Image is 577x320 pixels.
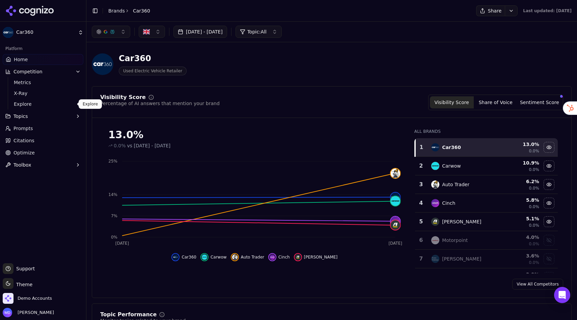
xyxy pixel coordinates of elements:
img: carwow [431,162,439,170]
button: Hide auto trader data [544,179,554,190]
img: Melissa Dowd [3,308,12,317]
button: Hide arnold clark data [294,253,338,261]
button: Share [476,5,505,16]
div: Platform [3,43,83,54]
img: arnold clark [295,254,301,260]
button: Open organization switcher [3,293,52,304]
div: Topic Performance [100,312,157,317]
span: Topic: All [247,28,267,35]
button: Sentiment Score [518,96,561,108]
img: cinch [431,199,439,207]
img: carwow [202,254,207,260]
div: 2.9 % [502,271,539,278]
img: auto trader [431,180,439,189]
div: 3 [418,180,424,189]
tspan: [DATE] [115,241,129,246]
span: Carwow [211,254,227,260]
span: Auto Trader [241,254,264,260]
img: cinch [270,254,275,260]
button: Visibility Score [430,96,474,108]
div: 5.8 % [502,197,539,203]
img: cinch [391,217,400,226]
button: Hide cinch data [544,198,554,208]
div: [PERSON_NAME] [442,218,481,225]
div: 6.2 % [502,178,539,185]
span: Prompts [13,125,33,132]
span: Toolbox [13,162,31,168]
div: 1 [418,143,424,151]
a: Optimize [3,147,83,158]
tr: 7evans halshaw[PERSON_NAME]3.6%0.0%Show evans halshaw data [415,250,558,268]
img: car360 [431,143,439,151]
img: evans halshaw [431,255,439,263]
img: car360 [391,193,400,202]
tr: 2.9%Show cazoo data [415,268,558,287]
div: Car360 [119,53,187,64]
img: Demo Accounts [3,293,13,304]
img: arnold clark [431,218,439,226]
span: Car360 [16,29,75,35]
span: [PERSON_NAME] [304,254,338,260]
span: 0.0% [529,148,539,154]
div: [PERSON_NAME] [442,255,481,262]
img: Car360 [92,53,113,75]
tspan: 14% [108,192,117,197]
span: vs [DATE] - [DATE] [127,142,171,149]
a: Brands [108,8,125,14]
tr: 1car360Car36013.0%0.0%Hide car360 data [415,138,558,157]
tspan: 7% [111,214,117,218]
img: GB [143,28,150,35]
span: Cinch [278,254,290,260]
a: Prompts [3,123,83,134]
button: Share of Voice [474,96,518,108]
div: 6 [418,236,424,244]
div: Auto Trader [442,181,469,188]
div: Carwow [442,163,461,169]
button: Hide carwow data [544,161,554,171]
span: 0.0% [529,186,539,191]
div: Visibility Score [100,95,146,100]
span: Car360 [133,7,150,14]
span: 0.0% [529,223,539,228]
nav: breadcrumb [108,7,150,14]
div: Last updated: [DATE] [523,8,572,14]
div: Percentage of AI answers that mention your brand [100,100,220,107]
div: All Brands [414,129,558,134]
p: Explore [83,101,98,107]
a: Citations [3,135,83,146]
div: 4.0 % [502,234,539,241]
tr: 6motorpointMotorpoint4.0%0.0%Show motorpoint data [415,231,558,250]
img: carwow [391,196,400,206]
div: 5.1 % [502,215,539,222]
span: Topics [13,113,28,120]
tr: 5arnold clark[PERSON_NAME]5.1%0.0%Hide arnold clark data [415,213,558,231]
div: Open Intercom Messenger [554,287,570,303]
tspan: 0% [111,235,117,240]
span: X-Ray [14,90,73,97]
button: Hide car360 data [171,253,196,261]
tr: 2carwowCarwow10.9%0.0%Hide carwow data [415,157,558,175]
span: Citations [13,137,34,144]
span: Used Electric Vehicle Retailer [119,67,187,75]
div: Motorpoint [442,237,468,244]
div: 3.6 % [502,252,539,259]
span: 0.0% [529,241,539,247]
a: Explore [11,99,75,109]
tspan: 25% [108,159,117,164]
span: Metrics [14,79,73,86]
a: Home [3,54,83,65]
button: Hide cinch data [268,253,290,261]
button: Topics [3,111,83,122]
a: X-Ray [11,89,75,98]
button: Hide arnold clark data [544,216,554,227]
span: 0.0% [529,260,539,265]
img: auto trader [232,254,238,260]
div: 13.0% [108,129,401,141]
img: auto trader [391,169,400,178]
button: Show cazoo data [544,272,554,283]
button: Competition [3,66,83,77]
div: 10.9 % [502,159,539,166]
span: Explore [14,101,73,107]
button: Hide auto trader data [231,253,264,261]
img: Car360 [3,27,13,38]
